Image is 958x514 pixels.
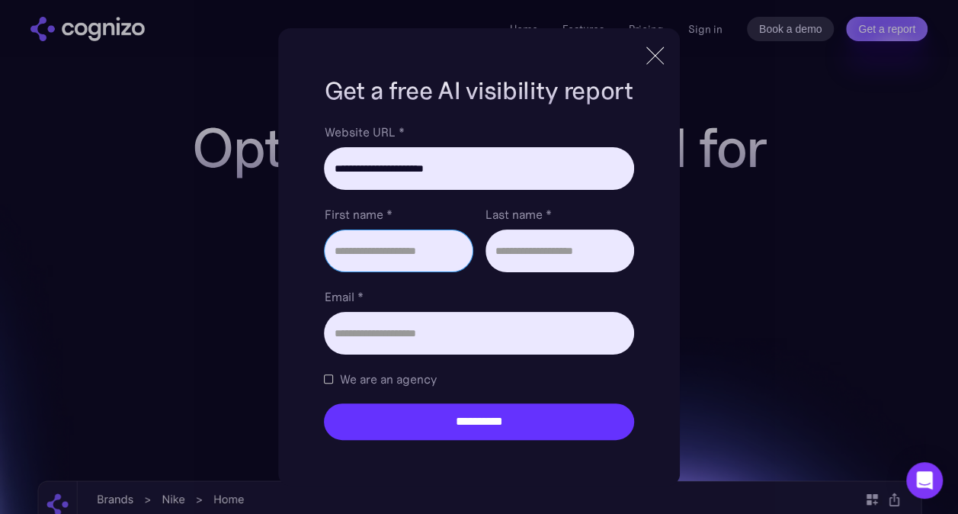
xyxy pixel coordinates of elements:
label: Website URL * [324,123,633,141]
label: Email * [324,288,633,306]
div: Open Intercom Messenger [906,462,943,499]
label: Last name * [485,205,634,223]
form: Brand Report Form [324,123,633,440]
span: We are an agency [339,370,436,388]
h1: Get a free AI visibility report [324,74,633,108]
label: First name * [324,205,473,223]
